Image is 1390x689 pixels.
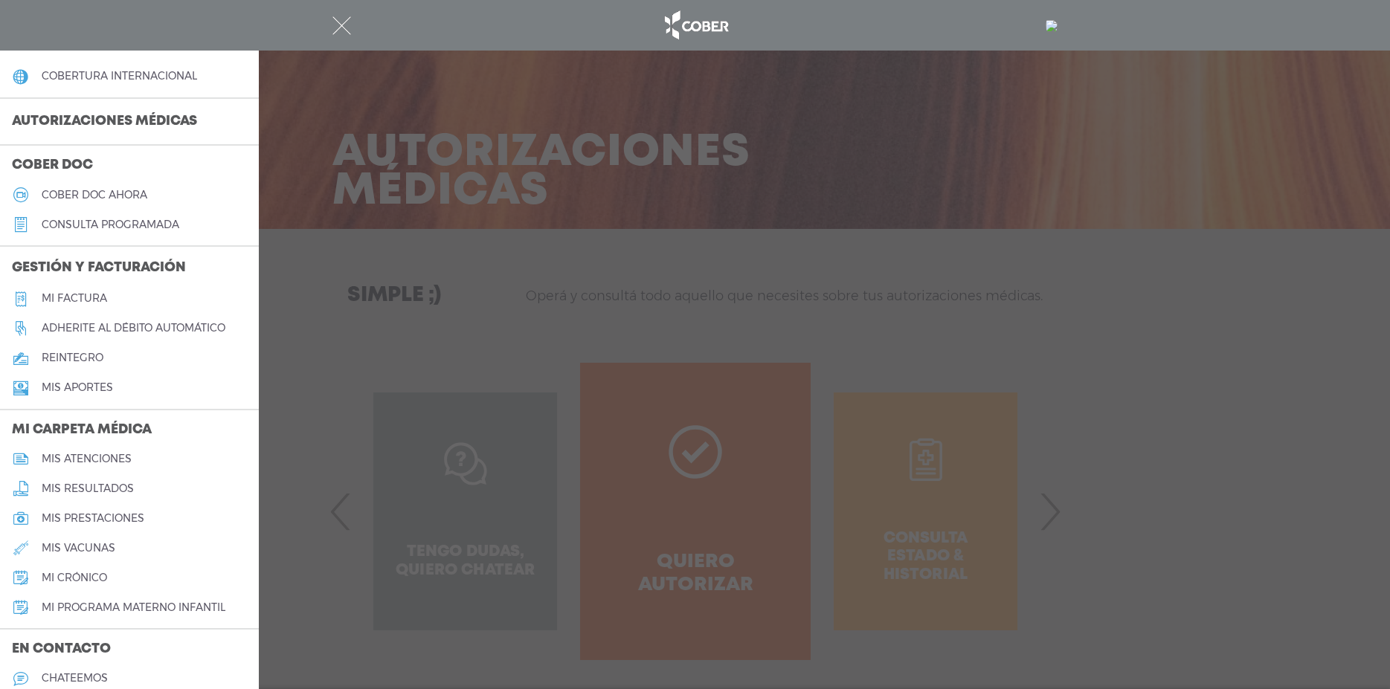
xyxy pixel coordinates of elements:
h5: Mis aportes [42,381,113,394]
h5: reintegro [42,352,103,364]
h5: mis atenciones [42,453,132,465]
h5: Mi factura [42,292,107,305]
h5: mis vacunas [42,542,115,554]
h5: Adherite al débito automático [42,322,225,334]
h5: consulta programada [42,219,179,231]
h5: mis resultados [42,482,134,495]
h5: cobertura internacional [42,70,197,83]
img: logo_cober_home-white.png [657,7,735,43]
h5: mi crónico [42,572,107,584]
h5: chateemos [42,672,108,685]
h5: Cober doc ahora [42,189,147,201]
img: Cober_menu-close-white.svg [332,16,351,35]
img: 3828 [1046,20,1058,32]
h5: mi programa materno infantil [42,601,225,614]
h5: mis prestaciones [42,512,144,525]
